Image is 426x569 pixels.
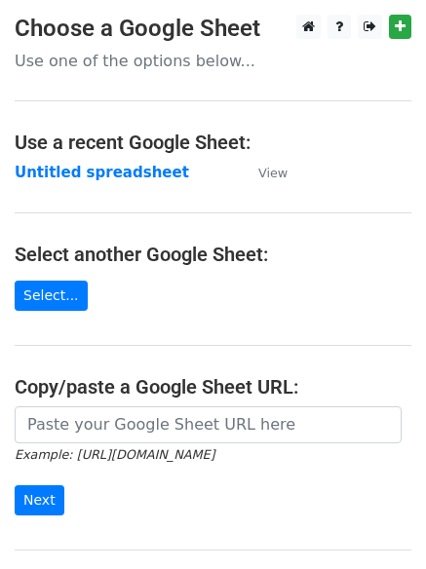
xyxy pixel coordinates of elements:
[239,164,288,181] a: View
[15,131,411,154] h4: Use a recent Google Sheet:
[15,51,411,71] p: Use one of the options below...
[15,485,64,515] input: Next
[15,281,88,311] a: Select...
[258,166,288,180] small: View
[15,406,402,443] input: Paste your Google Sheet URL here
[15,375,411,398] h4: Copy/paste a Google Sheet URL:
[15,447,214,462] small: Example: [URL][DOMAIN_NAME]
[15,243,411,266] h4: Select another Google Sheet:
[15,15,411,43] h3: Choose a Google Sheet
[15,164,189,181] a: Untitled spreadsheet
